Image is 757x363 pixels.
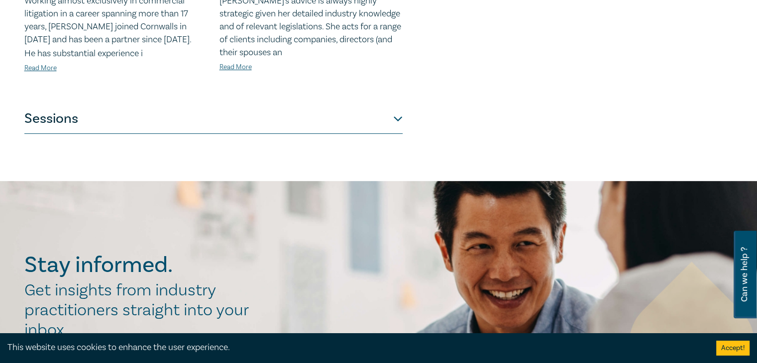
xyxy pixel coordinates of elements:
a: Read More [219,63,252,72]
h2: Get insights from industry practitioners straight into your inbox. [24,280,259,340]
button: Sessions [24,104,403,134]
span: Can we help ? [740,237,749,312]
h2: Stay informed. [24,252,259,278]
a: Read More [24,64,57,73]
button: Accept cookies [716,341,750,356]
p: He has substantial experience i [24,47,208,60]
div: This website uses cookies to enhance the user experience. [7,341,701,354]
